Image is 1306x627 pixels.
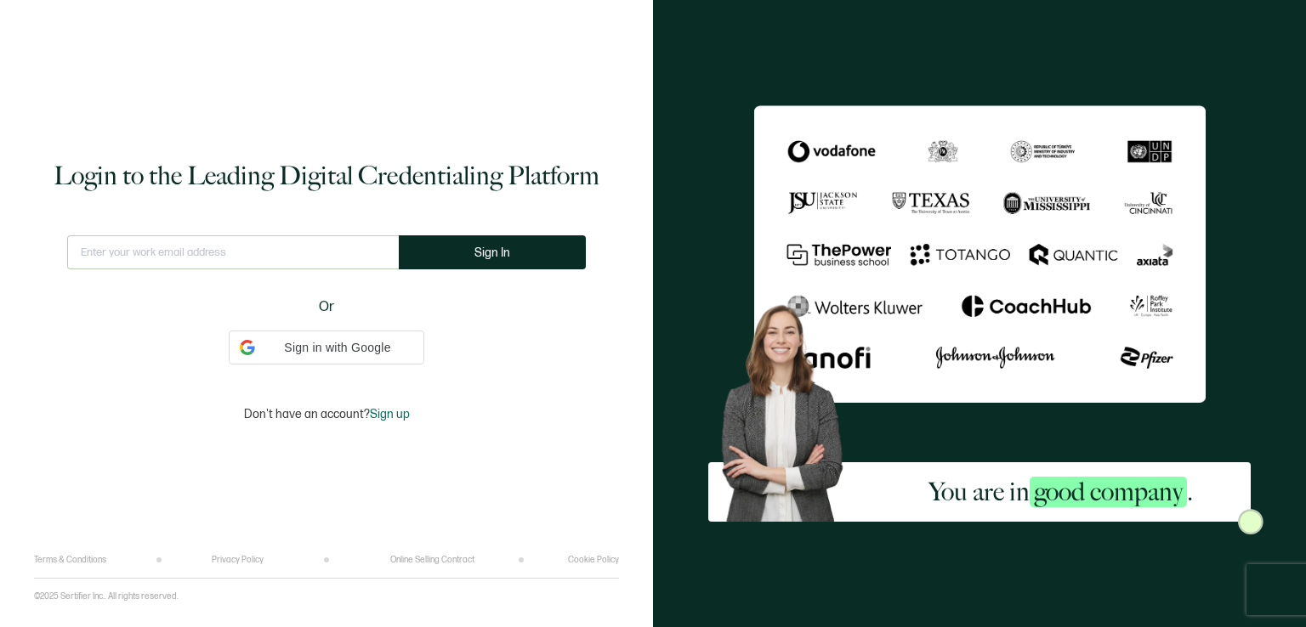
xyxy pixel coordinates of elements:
h2: You are in . [928,475,1193,509]
a: Online Selling Contract [390,555,474,565]
img: Sertifier Login - You are in <span class="strong-h">good company</span>. [754,105,1206,403]
span: good company [1030,477,1187,507]
img: Sertifier Login [1238,509,1263,534]
span: Sign up [370,407,410,421]
a: Terms & Conditions [34,555,106,565]
a: Cookie Policy [568,555,619,565]
div: Sign in with Google [229,330,424,364]
input: Enter your work email address [67,235,399,269]
button: Sign In [399,235,586,269]
p: Don't have an account? [244,407,410,421]
p: ©2025 Sertifier Inc.. All rights reserved. [34,591,179,602]
a: Privacy Policy [212,555,264,565]
span: Or [319,297,334,318]
span: Sign in with Google [262,339,413,357]
h1: Login to the Leading Digital Credentialing Platform [54,159,599,193]
img: Sertifier Login - You are in <span class="strong-h">good company</span>. Hero [708,294,871,522]
span: Sign In [474,246,510,259]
